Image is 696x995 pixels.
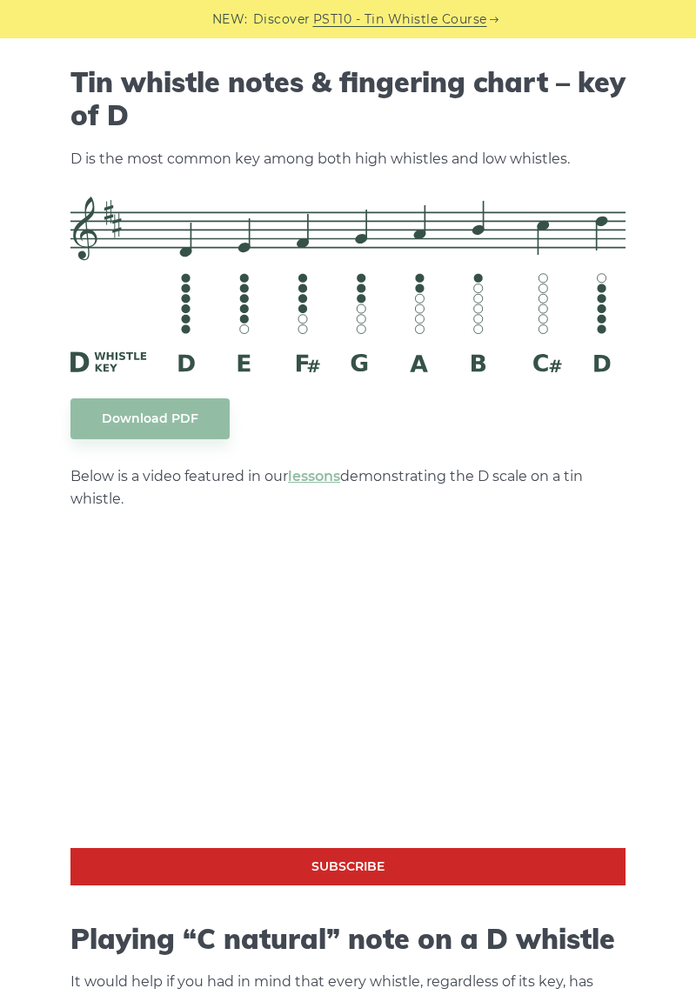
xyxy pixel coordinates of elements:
p: Below is a video featured in our demonstrating the D scale on a tin whistle. [70,465,626,511]
h2: Tin whistle notes & fingering chart – key of D [70,65,626,132]
img: D Whistle Fingering Chart And Notes [70,197,626,372]
iframe: Tin Whistle Tutorial for Beginners - Blowing Basics & D Scale Exercise [70,537,626,849]
h2: Playing “C natural” note on a D whistle [70,922,626,955]
a: Subscribe [70,848,626,885]
p: D is the most common key among both high whistles and low whistles. [70,148,626,170]
a: lessons [288,468,340,484]
span: NEW: [212,10,248,30]
a: Download PDF [70,398,230,439]
span: Discover [253,10,311,30]
a: PST10 - Tin Whistle Course [313,10,487,30]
